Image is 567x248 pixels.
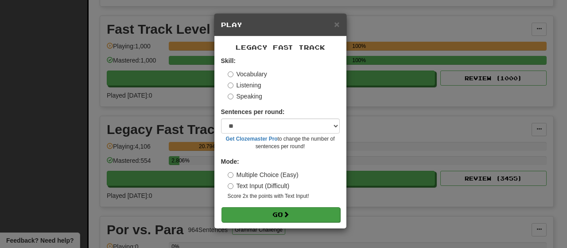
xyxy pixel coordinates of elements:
[228,70,267,79] label: Vocabulary
[334,19,339,29] span: ×
[226,136,278,142] a: Get Clozemaster Pro
[228,71,233,77] input: Vocabulary
[221,158,239,165] strong: Mode:
[228,92,262,101] label: Speaking
[221,20,340,29] h5: Play
[228,81,261,90] label: Listening
[236,43,325,51] span: Legacy Fast Track
[221,207,340,222] button: Go
[228,172,233,178] input: Multiple Choice (Easy)
[221,107,285,116] label: Sentences per round:
[221,57,236,64] strong: Skill:
[228,83,233,88] input: Listening
[228,193,340,200] small: Score 2x the points with Text Input !
[221,135,340,150] small: to change the number of sentences per round!
[228,94,233,99] input: Speaking
[228,181,290,190] label: Text Input (Difficult)
[228,170,299,179] label: Multiple Choice (Easy)
[228,183,233,189] input: Text Input (Difficult)
[334,20,339,29] button: Close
